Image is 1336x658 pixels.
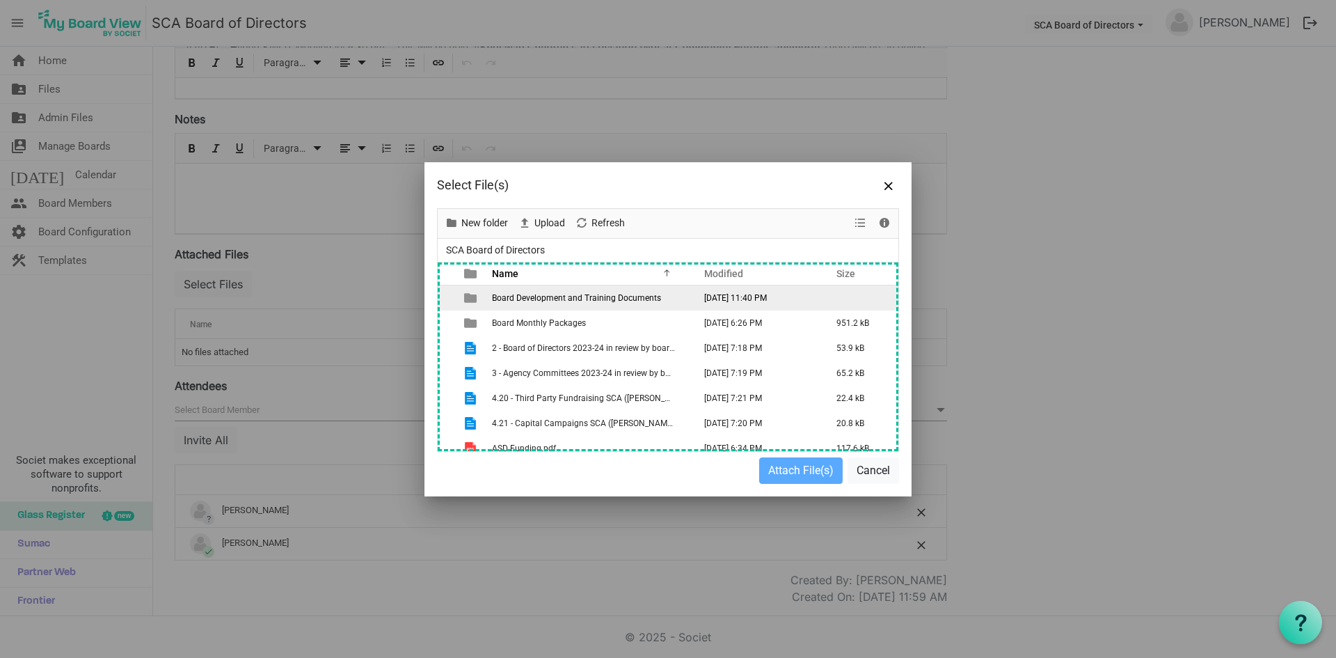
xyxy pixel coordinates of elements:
[443,214,511,232] button: New folder
[573,214,628,232] button: Refresh
[852,214,868,232] button: View dropdownbutton
[849,209,873,238] div: View
[822,361,898,386] td: 65.2 kB is template cell column header Size
[492,318,586,328] span: Board Monthly Packages
[437,175,806,196] div: Select File(s)
[456,361,488,386] td: is template cell column header type
[690,411,822,436] td: September 04, 2025 7:20 PM column header Modified
[570,209,630,238] div: Refresh
[488,285,690,311] td: Board Development and Training Documents is template cell column header Name
[438,386,456,411] td: checkbox
[690,311,822,336] td: February 04, 2022 6:26 PM column header Modified
[516,214,568,232] button: Upload
[492,268,518,279] span: Name
[438,336,456,361] td: checkbox
[488,311,690,336] td: Board Monthly Packages is template cell column header Name
[822,311,898,336] td: 951.2 kB is template cell column header Size
[690,386,822,411] td: September 04, 2025 7:21 PM column header Modified
[690,285,822,311] td: February 03, 2022 11:40 PM column header Modified
[836,268,855,279] span: Size
[492,293,661,303] span: Board Development and Training Documents
[690,361,822,386] td: September 04, 2025 7:19 PM column header Modified
[822,411,898,436] td: 20.8 kB is template cell column header Size
[822,285,898,311] td: is template cell column header Size
[759,457,843,484] button: Attach File(s)
[704,268,743,279] span: Modified
[456,436,488,461] td: is template cell column header type
[492,393,781,403] span: 4.20 - Third Party Fundraising SCA ([PERSON_NAME] is editing) ([DATE]).docx
[690,436,822,461] td: February 04, 2022 6:34 PM column header Modified
[488,386,690,411] td: 4.20 - Third Party Fundraising SCA (Tim is editing) (August 2025).docx is template cell column he...
[822,436,898,461] td: 117.6 kB is template cell column header Size
[488,411,690,436] td: 4.21 - Capital Campaigns SCA (Tim is editing) (August 2025).docx is template cell column header Name
[488,436,690,461] td: ASD Funding.pdf is template cell column header Name
[440,209,513,238] div: New folder
[488,336,690,361] td: 2 - Board of Directors 2023-24 in review by board (August 2025).docx is template cell column head...
[590,214,626,232] span: Refresh
[456,336,488,361] td: is template cell column header type
[848,457,899,484] button: Cancel
[456,386,488,411] td: is template cell column header type
[456,311,488,336] td: is template cell column header type
[438,436,456,461] td: checkbox
[443,242,548,259] span: SCA Board of Directors
[492,418,765,428] span: 4.21 - Capital Campaigns SCA ([PERSON_NAME] is editing) ([DATE]).docx
[873,209,896,238] div: Details
[456,285,488,311] td: is template cell column header type
[488,361,690,386] td: 3 - Agency Committees 2023-24 in review by board.docx is template cell column header Name
[533,214,566,232] span: Upload
[438,411,456,436] td: checkbox
[438,285,456,311] td: checkbox
[513,209,570,238] div: Upload
[456,411,488,436] td: is template cell column header type
[460,214,509,232] span: New folder
[822,386,898,411] td: 22.4 kB is template cell column header Size
[492,444,556,453] span: ASD Funding.pdf
[690,336,822,361] td: September 04, 2025 7:18 PM column header Modified
[438,311,456,336] td: checkbox
[492,343,726,353] span: 2 - Board of Directors 2023-24 in review by board ([DATE]).docx
[875,214,894,232] button: Details
[438,361,456,386] td: checkbox
[822,336,898,361] td: 53.9 kB is template cell column header Size
[492,368,703,378] span: 3 - Agency Committees 2023-24 in review by board.docx
[878,175,899,196] button: Close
